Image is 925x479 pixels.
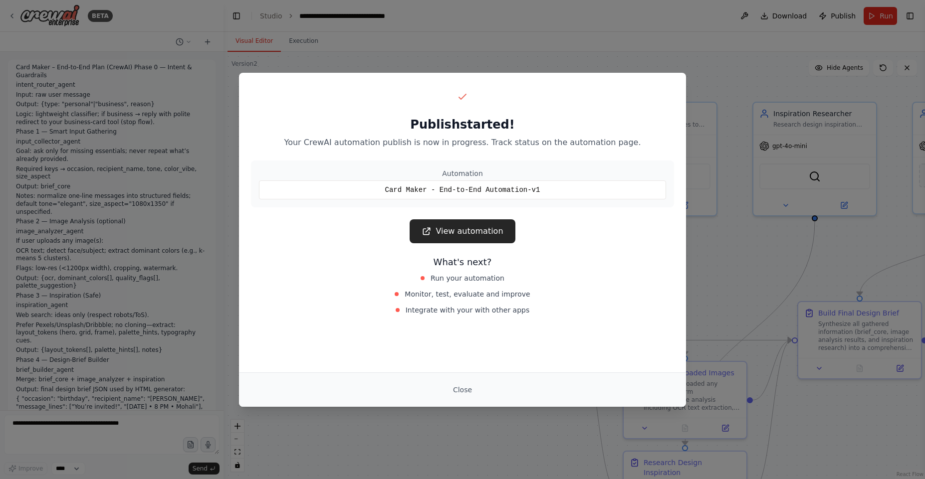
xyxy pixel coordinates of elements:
span: Monitor, test, evaluate and improve [405,289,530,299]
p: Your CrewAI automation publish is now in progress. Track status on the automation page. [251,137,674,149]
h3: What's next? [251,255,674,269]
a: View automation [410,219,515,243]
span: Integrate with your with other apps [406,305,530,315]
h2: Publish started! [251,117,674,133]
div: Automation [259,168,666,178]
span: Run your automation [431,273,504,283]
button: Close [445,381,480,399]
div: Card Maker - End-to-End Automation-v1 [259,180,666,199]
